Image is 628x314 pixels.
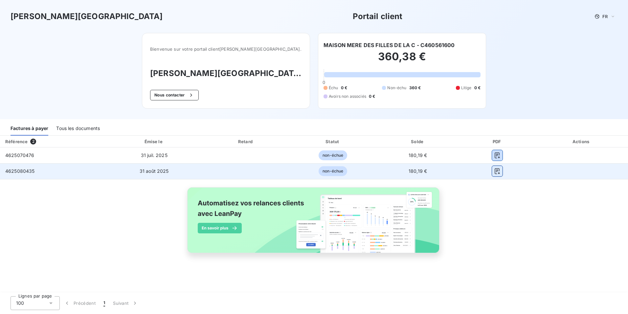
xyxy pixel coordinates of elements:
span: Litige [461,85,472,91]
span: Non-échu [387,85,406,91]
div: Émise le [107,138,201,145]
span: 180,19 € [409,168,427,174]
span: 4625070476 [5,152,34,158]
h2: 360,38 € [324,50,481,70]
span: 100 [16,300,24,306]
button: 1 [100,296,109,310]
span: 31 août 2025 [140,168,169,174]
span: 0 € [474,85,481,91]
span: 0 [323,80,325,85]
div: Retard [203,138,289,145]
div: Référence [5,139,28,144]
span: 360 € [409,85,421,91]
div: Actions [536,138,627,145]
img: banner [181,183,447,264]
span: non-échue [319,166,347,176]
span: 0 € [341,85,347,91]
div: PDF [461,138,534,145]
div: Solde [377,138,459,145]
span: 4625080435 [5,168,35,174]
span: Avoirs non associés [329,93,366,99]
span: FR [602,14,608,19]
span: Échu [329,85,338,91]
button: Nous contacter [150,90,199,100]
h3: Portail client [353,11,403,22]
h6: MAISON MERE DES FILLES DE LA C - C460561600 [324,41,455,49]
span: 31 juil. 2025 [141,152,168,158]
span: 180,19 € [409,152,427,158]
div: Statut [291,138,375,145]
div: Tous les documents [56,122,100,136]
span: Bienvenue sur votre portail client [PERSON_NAME][GEOGRAPHIC_DATA] . [150,46,302,52]
span: 1 [103,300,105,306]
span: non-échue [319,150,347,160]
h3: [PERSON_NAME][GEOGRAPHIC_DATA] [150,67,302,79]
button: Suivant [109,296,142,310]
span: 0 € [369,93,375,99]
h3: [PERSON_NAME][GEOGRAPHIC_DATA] [11,11,163,22]
button: Précédent [60,296,100,310]
span: 2 [30,139,36,144]
div: Factures à payer [11,122,48,136]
